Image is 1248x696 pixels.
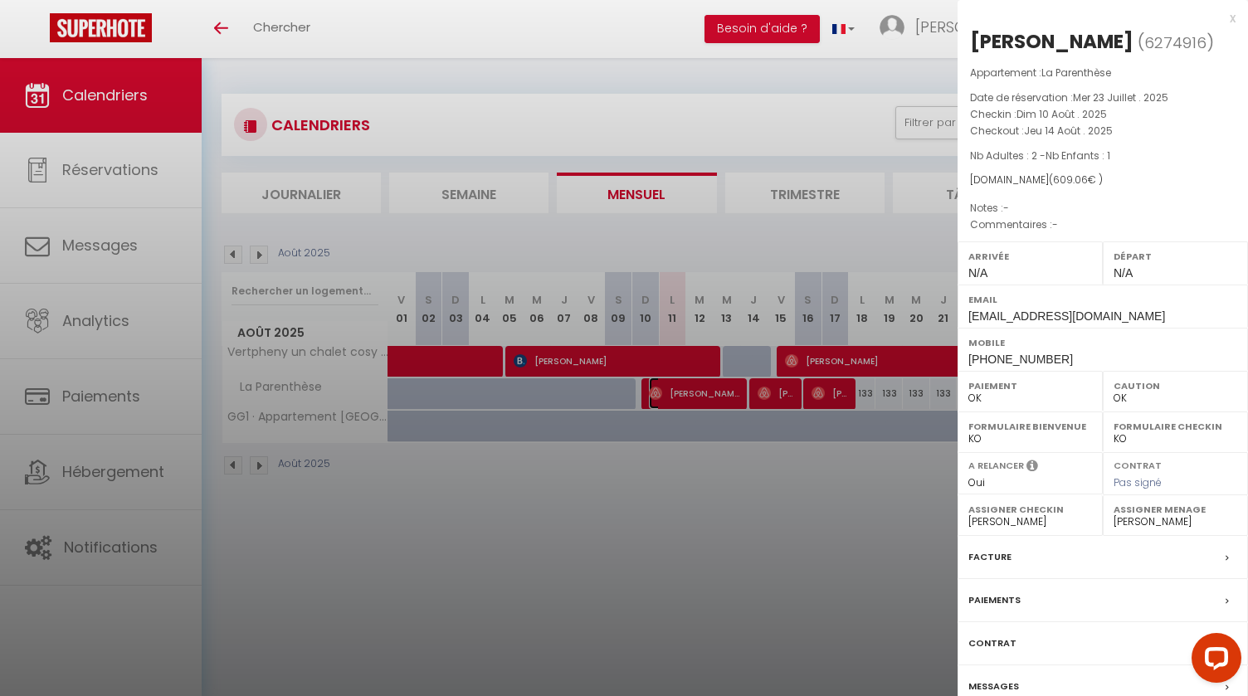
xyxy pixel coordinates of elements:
span: - [1003,201,1009,215]
label: Mobile [968,334,1237,351]
div: [PERSON_NAME] [970,28,1133,55]
label: Contrat [968,635,1016,652]
span: La Parenthèse [1041,66,1111,80]
span: Mer 23 Juillet . 2025 [1073,90,1168,105]
p: Notes : [970,200,1236,217]
span: Nb Adultes : 2 - [970,148,1110,163]
label: Formulaire Bienvenue [968,418,1092,435]
span: ( € ) [1049,173,1103,187]
span: 6274916 [1144,32,1207,53]
label: Contrat [1114,459,1162,470]
label: Email [968,291,1237,308]
span: ( ) [1138,31,1214,54]
span: N/A [968,266,987,280]
p: Checkin : [970,106,1236,123]
label: Paiement [968,377,1092,394]
label: A relancer [968,459,1024,473]
p: Commentaires : [970,217,1236,233]
iframe: LiveChat chat widget [1178,626,1248,696]
div: [DOMAIN_NAME] [970,173,1236,188]
span: [PHONE_NUMBER] [968,353,1073,366]
label: Facture [968,548,1012,566]
span: 609.06 [1053,173,1088,187]
label: Messages [968,678,1019,695]
span: - [1052,217,1058,231]
label: Arrivée [968,248,1092,265]
i: Sélectionner OUI si vous souhaiter envoyer les séquences de messages post-checkout [1026,459,1038,477]
div: x [958,8,1236,28]
label: Paiements [968,591,1021,609]
label: Assigner Menage [1114,501,1237,518]
span: Nb Enfants : 1 [1046,148,1110,163]
span: N/A [1114,266,1133,280]
span: Pas signé [1114,475,1162,489]
p: Checkout : [970,123,1236,139]
span: [EMAIL_ADDRESS][DOMAIN_NAME] [968,309,1165,323]
span: Jeu 14 Août . 2025 [1024,124,1113,138]
label: Caution [1114,377,1237,394]
label: Départ [1114,248,1237,265]
span: Dim 10 Août . 2025 [1016,107,1107,121]
p: Date de réservation : [970,90,1236,106]
label: Assigner Checkin [968,501,1092,518]
label: Formulaire Checkin [1114,418,1237,435]
p: Appartement : [970,65,1236,81]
